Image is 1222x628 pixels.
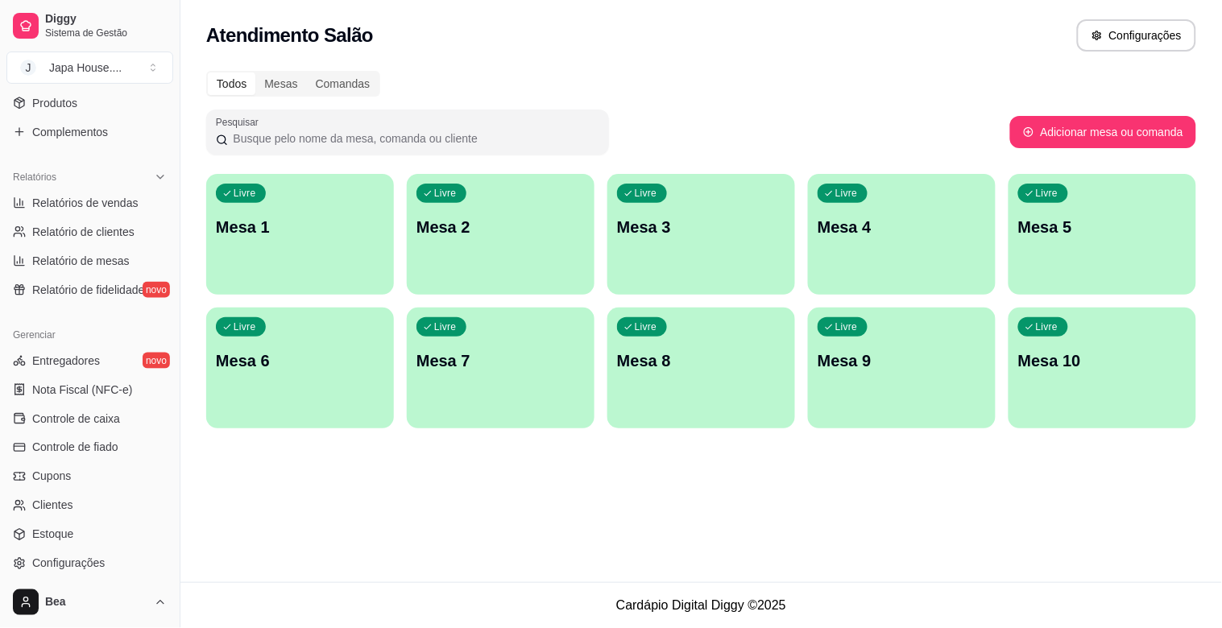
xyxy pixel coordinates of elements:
span: Sistema de Gestão [45,27,167,39]
a: DiggySistema de Gestão [6,6,173,45]
p: Livre [1036,187,1058,200]
span: Controle de caixa [32,411,120,427]
div: Mesas [255,72,306,95]
span: J [20,60,36,76]
button: LivreMesa 10 [1009,308,1196,428]
span: Relatório de clientes [32,224,135,240]
span: Complementos [32,124,108,140]
label: Pesquisar [216,115,264,129]
button: Select a team [6,52,173,84]
button: Adicionar mesa ou comanda [1010,116,1196,148]
a: Relatório de fidelidadenovo [6,277,173,303]
a: Nota Fiscal (NFC-e) [6,377,173,403]
span: Cupons [32,469,71,485]
div: Japa House. ... [49,60,122,76]
a: Entregadoresnovo [6,348,173,374]
button: LivreMesa 7 [407,308,594,428]
p: Mesa 10 [1018,349,1187,372]
p: Livre [234,320,256,333]
a: Cupons [6,464,173,490]
p: Mesa 2 [416,216,585,238]
button: LivreMesa 2 [407,174,594,295]
span: Estoque [32,527,73,543]
button: Configurações [1077,19,1196,52]
button: LivreMesa 3 [607,174,795,295]
button: LivreMesa 8 [607,308,795,428]
a: Controle de caixa [6,406,173,432]
span: Diggy [45,12,167,27]
button: LivreMesa 1 [206,174,394,295]
div: Gerenciar [6,322,173,348]
p: Mesa 4 [818,216,986,238]
p: Mesa 3 [617,216,785,238]
p: Livre [835,187,858,200]
button: LivreMesa 5 [1009,174,1196,295]
span: Relatórios de vendas [32,195,139,211]
a: Complementos [6,119,173,145]
p: Mesa 7 [416,349,585,372]
h2: Atendimento Salão [206,23,373,48]
span: Entregadores [32,353,100,369]
span: Produtos [32,95,77,111]
p: Livre [835,320,858,333]
p: Livre [635,187,657,200]
a: Configurações [6,551,173,576]
button: Bea [6,583,173,622]
p: Mesa 9 [818,349,986,372]
button: LivreMesa 4 [808,174,996,295]
a: Produtos [6,90,173,116]
a: Clientes [6,493,173,519]
input: Pesquisar [228,130,599,147]
span: Relatório de fidelidade [32,282,144,298]
button: LivreMesa 6 [206,308,394,428]
p: Mesa 6 [216,349,384,372]
div: Todos [208,72,255,95]
p: Mesa 5 [1018,216,1187,238]
span: Clientes [32,498,73,514]
button: LivreMesa 9 [808,308,996,428]
span: Configurações [32,556,105,572]
span: Relatório de mesas [32,253,130,269]
footer: Cardápio Digital Diggy © 2025 [180,582,1222,628]
span: Nota Fiscal (NFC-e) [32,382,132,398]
div: Comandas [307,72,379,95]
span: Controle de fiado [32,440,118,456]
p: Livre [1036,320,1058,333]
span: Bea [45,595,147,609]
p: Livre [635,320,657,333]
p: Mesa 8 [617,349,785,372]
a: Relatórios de vendas [6,190,173,216]
a: Controle de fiado [6,435,173,461]
p: Livre [234,187,256,200]
p: Livre [434,187,457,200]
p: Mesa 1 [216,216,384,238]
a: Relatório de mesas [6,248,173,274]
span: Relatórios [13,171,56,184]
a: Relatório de clientes [6,219,173,245]
a: Estoque [6,522,173,547]
p: Livre [434,320,457,333]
